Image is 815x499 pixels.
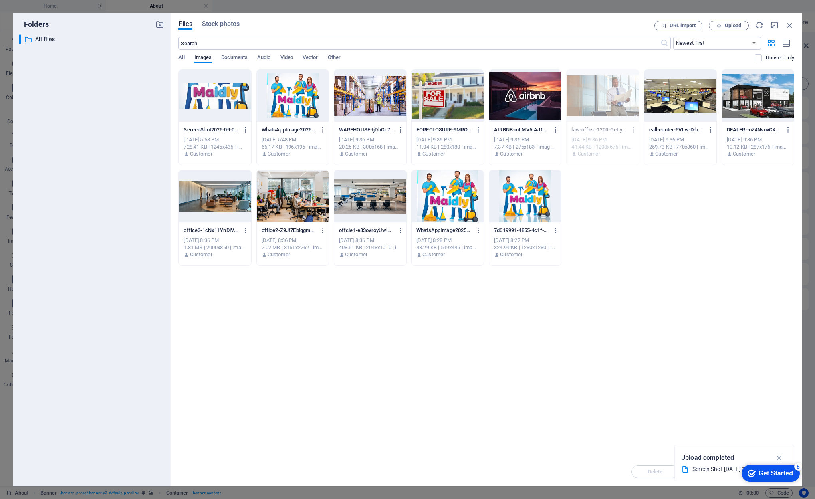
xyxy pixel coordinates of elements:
[262,136,324,143] div: [DATE] 5:48 PM
[345,251,367,258] p: Customer
[494,237,556,244] div: [DATE] 8:27 PM
[184,143,246,150] div: 728.41 KB | 1245x435 | image/png
[184,227,239,234] p: office3-1cNx11YnDlVFyaHixeQLZg.png
[178,37,660,50] input: Search
[178,19,192,29] span: Files
[709,21,749,30] button: Upload
[670,23,696,28] span: URL import
[500,251,522,258] p: Customer
[416,237,479,244] div: [DATE] 8:28 PM
[194,53,212,64] span: Images
[262,237,324,244] div: [DATE] 8:36 PM
[649,136,712,143] div: [DATE] 9:36 PM
[262,126,317,133] p: WhatsAppImage2025-09-04at14.28.31--SNE7XiB76dvziIX9wgU7g-9ANUnAZNLz5jSn_PVSZE0g.png
[494,227,549,234] p: 7d019991-4855-4c1f-9592-1f239d7e6888-e0bx_iAdDEk2v8x0QNC4xQ.JPG
[268,150,290,158] p: Customer
[681,453,734,463] p: Upload completed
[416,136,479,143] div: [DATE] 9:36 PM
[3,3,56,10] a: Skip to main content
[339,244,401,251] div: 408.61 KB | 2048x1010 | image/jpeg
[339,136,401,143] div: [DATE] 9:36 PM
[649,126,704,133] p: call-center-5VLw-D-bL2u04TCQWsJIpA.jpg
[190,150,212,158] p: Customer
[339,126,394,133] p: WAREHOUSE-tjDbGo7EEjRYCzWe18SwmA.jpeg
[422,251,445,258] p: Customer
[494,136,556,143] div: [DATE] 9:36 PM
[494,244,556,251] div: 324.94 KB | 1280x1280 | image/jpeg
[19,19,49,30] p: Folders
[202,19,240,29] span: Stock photos
[345,150,367,158] p: Customer
[727,136,789,143] div: [DATE] 9:36 PM
[727,143,789,150] div: 10.12 KB | 287x176 | image/jpeg
[190,251,212,258] p: Customer
[24,9,58,16] div: Get Started
[571,136,634,143] div: [DATE] 9:36 PM
[571,126,627,133] p: law-office-1200-GettyImages-640068924-yCYnz0OBzJOoPa-mTnq2Xg.webp
[766,54,794,61] p: Displays only files that are not in use on the website. Files added during this session can still...
[184,244,246,251] div: 1.81 MB | 2000x850 | image/png
[262,143,324,150] div: 66.17 KB | 196x196 | image/png
[654,21,702,30] button: URL import
[6,4,65,21] div: Get Started 5 items remaining, 0% complete
[184,237,246,244] div: [DATE] 8:36 PM
[416,244,479,251] div: 43.29 KB | 519x445 | image/jpeg
[35,35,150,44] p: All files
[178,53,184,64] span: All
[770,21,779,30] i: Minimize
[785,21,794,30] i: Close
[578,150,600,158] p: Customer
[339,237,401,244] div: [DATE] 8:36 PM
[155,20,164,29] i: Create new folder
[571,143,634,150] div: 41.44 KB | 1200x675 | image/webp
[59,2,67,10] div: 5
[262,227,317,234] p: office2-Z9Jt7Eblqgmm_xnCebn2Cg.jpg
[733,150,755,158] p: Customer
[339,143,401,150] div: 20.25 KB | 300x168 | image/jpeg
[268,251,290,258] p: Customer
[262,244,324,251] div: 2.02 MB | 3161x2262 | image/jpeg
[692,465,770,474] div: Screen Shot [DATE] 11.52.52 AM.png
[184,126,239,133] p: ScreenShot2025-09-05at11.52.52AM-PZuTrBIttzcOFDWaKPtOnQ.png
[416,143,479,150] div: 11.04 KB | 280x180 | image/jpeg
[339,227,394,234] p: offcie1-e83ovroyUwiNtYsZQGTeLw.jpg
[727,126,782,133] p: DEALER--oZ4NvovCXAaTTV91Q79IA.jpeg
[655,150,678,158] p: Customer
[221,53,248,64] span: Documents
[280,53,293,64] span: Video
[303,53,318,64] span: Vector
[494,143,556,150] div: 7.37 KB | 275x183 | image/jpeg
[19,34,21,44] div: ​
[649,143,712,150] div: 259.73 KB | 770x360 | image/jpeg
[422,150,445,158] p: Customer
[184,136,246,143] div: [DATE] 5:53 PM
[500,150,522,158] p: Customer
[755,21,764,30] i: Reload
[416,227,472,234] p: WhatsAppImage2025-09-04at14.28.31--SNE7XiB76dvziIX9wgU7g.jpeg
[257,53,270,64] span: Audio
[494,126,549,133] p: AIRBNB-mLMV5tAJ163dv_xC1XNIrw.jpeg
[725,23,741,28] span: Upload
[328,53,341,64] span: Other
[416,126,472,133] p: FORECLOSURE-9MROvRGyFSu_gLGwHQKRWA.jpeg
